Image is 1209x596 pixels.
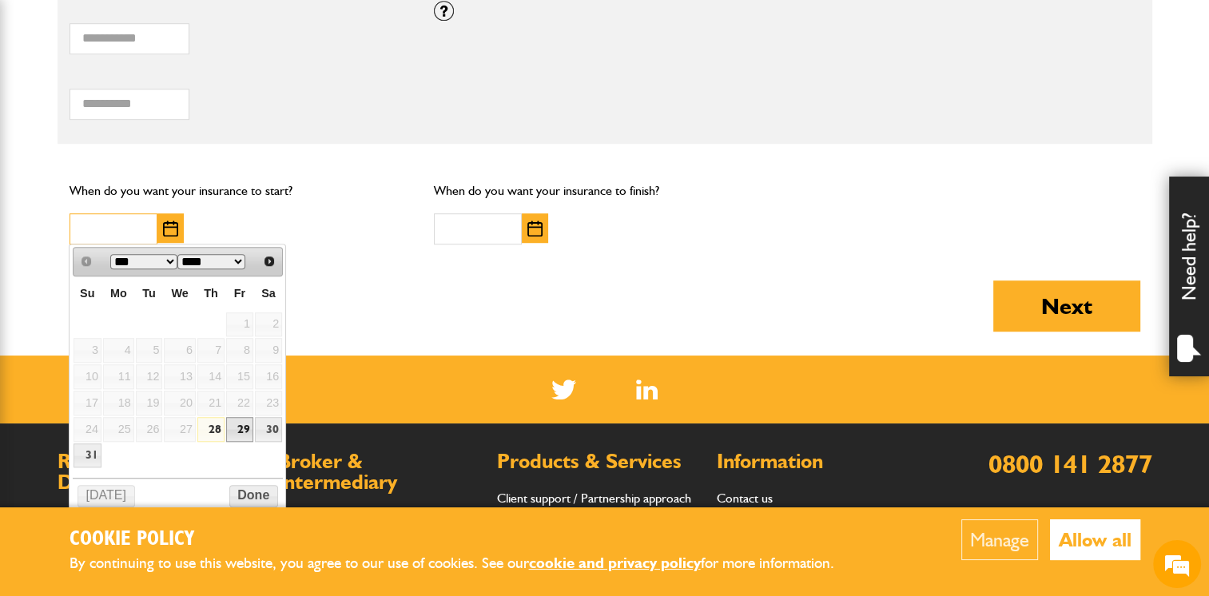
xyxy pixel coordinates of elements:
[79,227,230,248] span: [PERSON_NAME]
[961,519,1038,560] button: Manage
[79,318,280,336] div: What do JCB's plant policies cover?
[261,287,276,300] span: Saturday
[551,379,576,399] img: Twitter
[24,167,63,189] img: d_20077148190_operators_62643000001515001
[717,451,921,472] h2: Information
[527,221,543,236] img: Choose date
[434,181,775,201] p: When do you want your insurance to finish?
[24,228,63,267] img: your-cover
[79,248,280,267] div: hello, I already make the payment for the insurance but I hadn´t received the documents yet
[142,287,156,300] span: Tuesday
[277,451,481,492] h2: Broker & Intermediary
[241,234,292,244] div: 22 hours ago
[636,379,658,399] a: LinkedIn
[255,417,282,442] a: 30
[234,287,245,300] span: Friday
[79,296,230,317] span: JCB Insurance
[78,485,135,507] button: [DATE]
[163,221,178,236] img: Choose date
[83,89,268,110] div: Conversation(s)
[257,249,280,272] a: Next
[197,417,225,442] a: 28
[497,491,691,506] a: Client support / Partnership approach
[80,287,94,300] span: Sunday
[1050,519,1140,560] button: Allow all
[58,451,261,492] h2: Regulations & Documents
[110,287,127,300] span: Monday
[70,551,861,576] p: By continuing to use this website, you agree to our use of cookies. See our for more information.
[263,255,276,268] span: Next
[529,554,701,572] a: cookie and privacy policy
[636,379,658,399] img: Linked In
[226,417,253,442] a: 29
[70,527,861,552] h2: Cookie Policy
[171,287,188,300] span: Wednesday
[79,158,230,180] span: JCB Insurance
[717,491,773,506] a: Contact us
[74,443,101,468] a: 31
[204,287,218,300] span: Thursday
[993,280,1140,332] button: Next
[264,303,292,312] div: [DATE]
[1169,177,1209,376] div: Need help?
[70,181,411,201] p: When do you want your insurance to start?
[79,180,280,198] p: Hi, welcome to JCB Insurance, how may I help you?
[229,485,278,507] button: Done
[24,305,63,328] img: photo.ls
[988,448,1152,479] a: 0800 141 2877
[258,165,292,175] em: Just now
[262,8,300,46] div: Minimize live chat window
[497,451,701,472] h2: Products & Services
